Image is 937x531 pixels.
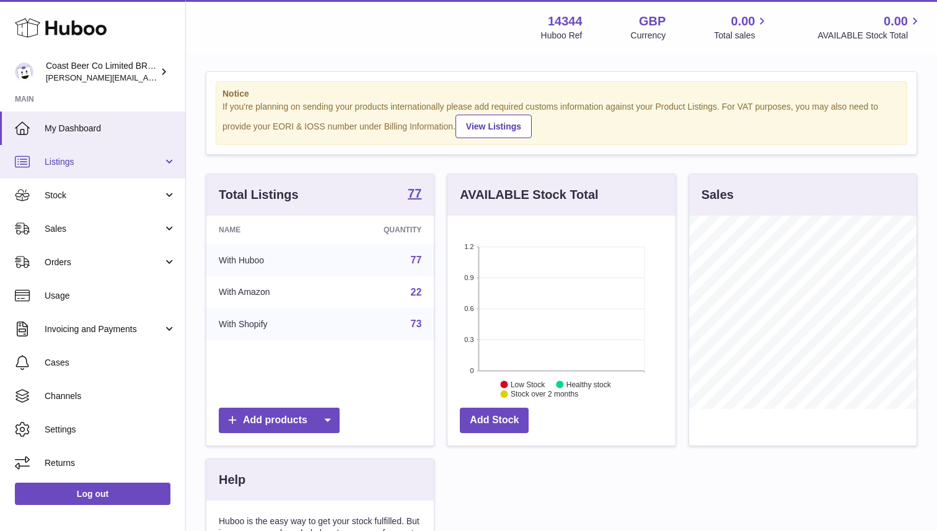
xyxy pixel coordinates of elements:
th: Quantity [331,216,434,244]
span: Orders [45,257,163,268]
text: 0.9 [465,274,474,281]
div: Currency [631,30,666,42]
text: Stock over 2 months [511,390,578,398]
span: Invoicing and Payments [45,323,163,335]
a: 0.00 AVAILABLE Stock Total [817,13,922,42]
text: 1.2 [465,243,474,250]
td: With Amazon [206,276,331,309]
td: With Huboo [206,244,331,276]
a: Log out [15,483,170,505]
span: [PERSON_NAME][EMAIL_ADDRESS][DOMAIN_NAME] [46,72,249,82]
span: Stock [45,190,163,201]
span: Total sales [714,30,769,42]
span: Sales [45,223,163,235]
span: Cases [45,357,176,369]
text: 0.6 [465,305,474,312]
span: Channels [45,390,176,402]
strong: 14344 [548,13,583,30]
a: 0.00 Total sales [714,13,769,42]
text: Healthy stock [566,380,612,388]
text: Low Stock [511,380,545,388]
span: 0.00 [884,13,908,30]
span: My Dashboard [45,123,176,134]
span: AVAILABLE Stock Total [817,30,922,42]
div: Coast Beer Co Limited BRULO [46,60,157,84]
a: 73 [411,318,422,329]
a: Add Stock [460,408,529,433]
span: Returns [45,457,176,469]
img: james@brulobeer.com [15,63,33,81]
td: With Shopify [206,308,331,340]
text: 0.3 [465,336,474,343]
div: Huboo Ref [541,30,583,42]
a: 77 [408,187,421,202]
h3: Total Listings [219,187,299,203]
a: 22 [411,287,422,297]
strong: GBP [639,13,666,30]
h3: Help [219,472,245,488]
h3: AVAILABLE Stock Total [460,187,598,203]
div: If you're planning on sending your products internationally please add required customs informati... [222,101,900,138]
h3: Sales [702,187,734,203]
span: Usage [45,290,176,302]
text: 0 [470,367,474,374]
a: View Listings [455,115,532,138]
strong: Notice [222,88,900,100]
th: Name [206,216,331,244]
a: 77 [411,255,422,265]
span: Listings [45,156,163,168]
strong: 77 [408,187,421,200]
span: Settings [45,424,176,436]
a: Add products [219,408,340,433]
span: 0.00 [731,13,755,30]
